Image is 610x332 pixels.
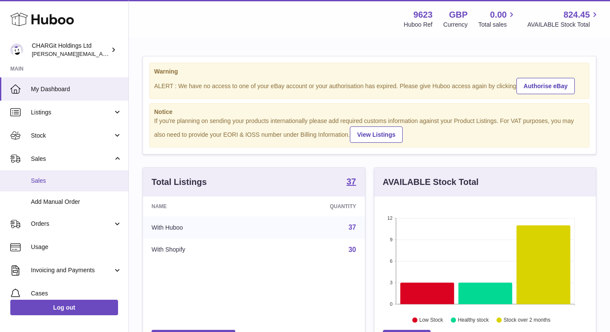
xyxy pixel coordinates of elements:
a: 824.45 AVAILABLE Stock Total [527,9,600,29]
a: Authorise eBay [516,78,575,94]
a: Log out [10,300,118,315]
strong: Notice [154,108,585,116]
th: Quantity [263,197,365,216]
h3: Total Listings [152,176,207,188]
td: With Shopify [143,239,263,261]
td: With Huboo [143,216,263,239]
text: Low Stock [419,317,443,323]
th: Name [143,197,263,216]
text: Stock over 2 months [504,317,550,323]
text: 3 [390,280,392,285]
span: Add Manual Order [31,198,122,206]
strong: 37 [346,177,356,186]
text: 12 [387,215,392,221]
strong: GBP [449,9,467,21]
text: Healthy stock [458,317,489,323]
span: AVAILABLE Stock Total [527,21,600,29]
div: CHARGit Holdings Ltd [32,42,109,58]
a: 37 [349,224,356,231]
span: Invoicing and Payments [31,266,113,274]
span: Listings [31,108,113,117]
a: 37 [346,177,356,188]
text: 6 [390,258,392,264]
div: If you're planning on sending your products internationally please add required customs informati... [154,117,585,143]
span: Sales [31,177,122,185]
h3: AVAILABLE Stock Total [383,176,479,188]
img: francesca@chargit.co.uk [10,43,23,56]
span: Total sales [478,21,516,29]
span: Usage [31,243,122,251]
span: Sales [31,155,113,163]
span: My Dashboard [31,85,122,93]
span: Cases [31,289,122,298]
a: 0.00 Total sales [478,9,516,29]
span: [PERSON_NAME][EMAIL_ADDRESS][DOMAIN_NAME] [32,50,172,57]
span: 824.45 [564,9,590,21]
text: 0 [390,301,392,307]
text: 9 [390,237,392,242]
div: ALERT : We have no access to one of your eBay account or your authorisation has expired. Please g... [154,77,585,94]
div: Currency [443,21,468,29]
span: Orders [31,220,113,228]
strong: 9623 [413,9,433,21]
a: 30 [349,246,356,253]
span: Stock [31,132,113,140]
div: Huboo Ref [404,21,433,29]
a: View Listings [350,126,403,143]
strong: Warning [154,68,585,76]
span: 0.00 [490,9,507,21]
